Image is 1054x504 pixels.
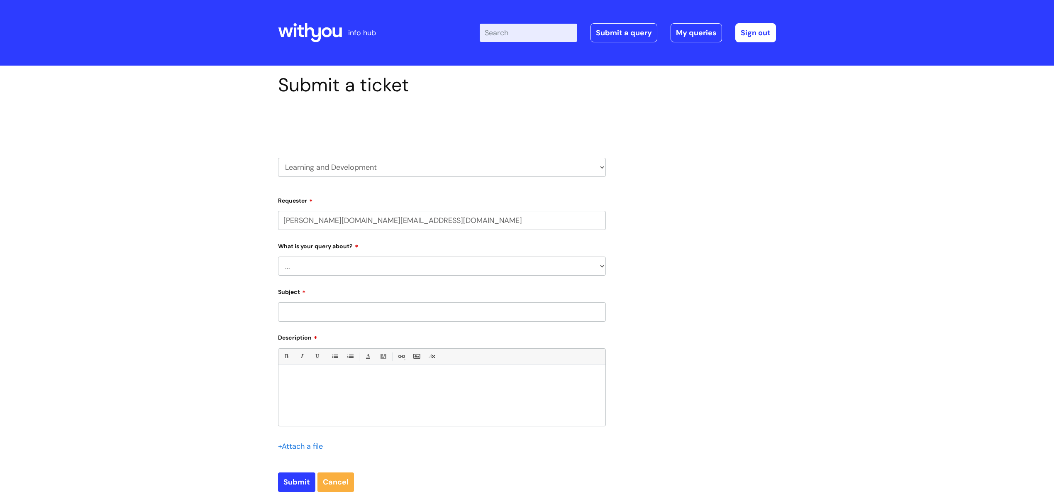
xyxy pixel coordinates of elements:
[480,24,577,42] input: Search
[278,211,606,230] input: Email
[312,351,322,362] a: Underline(Ctrl-U)
[278,74,606,96] h1: Submit a ticket
[317,472,354,492] a: Cancel
[278,286,606,296] label: Subject
[590,23,657,42] a: Submit a query
[396,351,406,362] a: Link
[278,240,606,250] label: What is your query about?
[427,351,437,362] a: Remove formatting (Ctrl-\)
[378,351,388,362] a: Back Color
[329,351,340,362] a: • Unordered List (Ctrl-Shift-7)
[348,26,376,39] p: info hub
[281,351,291,362] a: Bold (Ctrl-B)
[735,23,776,42] a: Sign out
[278,440,328,453] div: Attach a file
[480,23,776,42] div: | -
[278,472,315,492] input: Submit
[345,351,355,362] a: 1. Ordered List (Ctrl-Shift-8)
[411,351,422,362] a: Insert Image...
[278,115,606,131] h2: Select issue type
[296,351,307,362] a: Italic (Ctrl-I)
[278,194,606,204] label: Requester
[671,23,722,42] a: My queries
[278,331,606,341] label: Description
[363,351,373,362] a: Font Color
